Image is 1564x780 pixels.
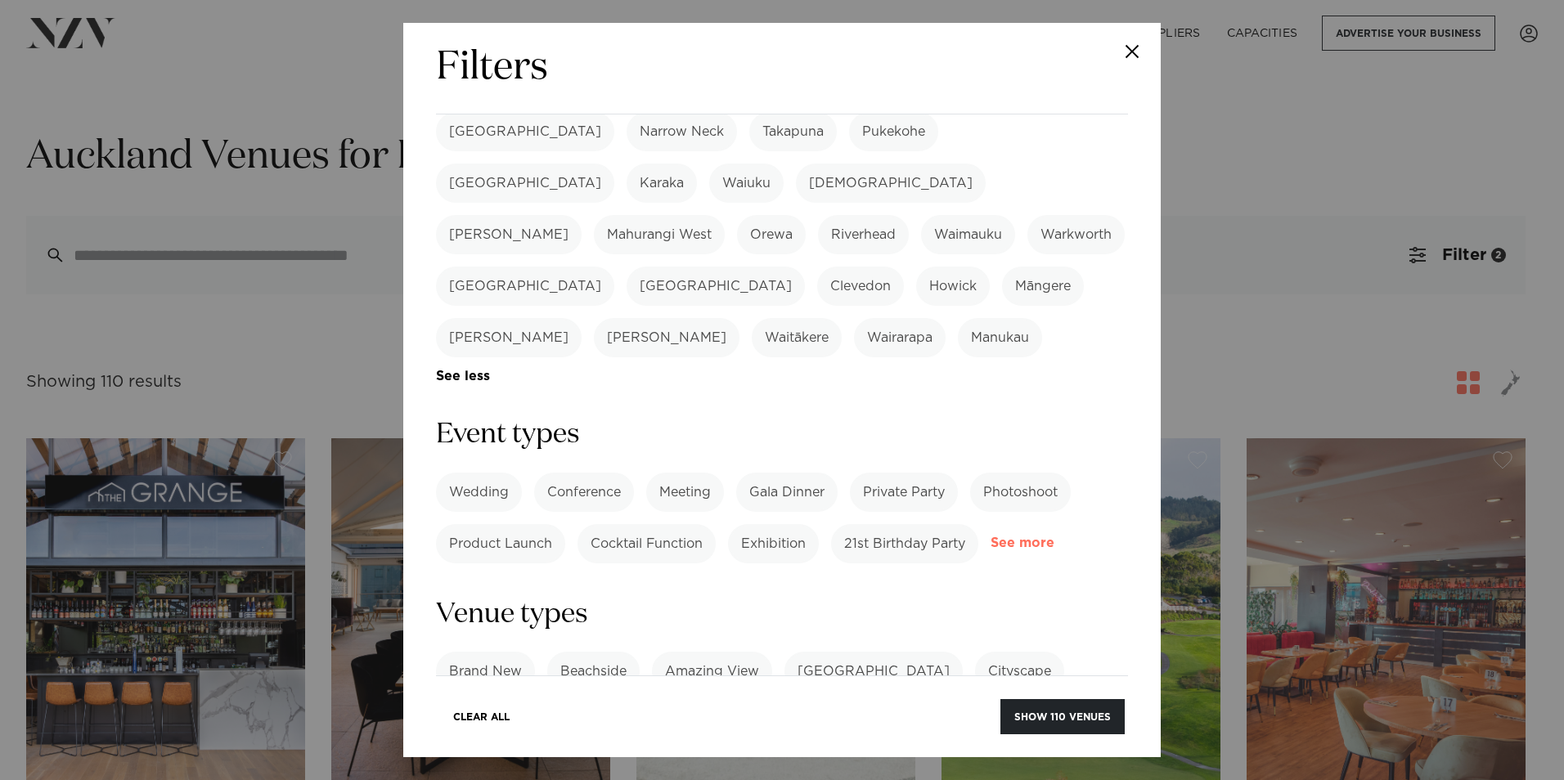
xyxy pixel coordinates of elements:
label: [PERSON_NAME] [436,215,582,254]
label: Warkworth [1027,215,1125,254]
label: Meeting [646,473,724,512]
label: Waimauku [921,215,1015,254]
label: Amazing View [652,652,772,691]
label: [DEMOGRAPHIC_DATA] [796,164,986,203]
label: Waitākere [752,318,842,357]
label: Mahurangi West [594,215,725,254]
label: Exhibition [728,524,819,563]
label: Waiuku [709,164,784,203]
button: Show 110 venues [1000,699,1125,734]
label: [GEOGRAPHIC_DATA] [436,112,614,151]
h2: Filters [436,43,548,94]
label: Māngere [1002,267,1084,306]
label: Narrow Neck [627,112,737,151]
label: Gala Dinner [736,473,838,512]
label: [GEOGRAPHIC_DATA] [627,267,805,306]
label: Clevedon [817,267,904,306]
label: Cityscape [975,652,1064,691]
label: Manukau [958,318,1042,357]
label: 21st Birthday Party [831,524,978,563]
label: Cocktail Function [578,524,716,563]
label: Karaka [627,164,697,203]
h3: Venue types [436,596,1128,633]
label: Conference [534,473,634,512]
label: [GEOGRAPHIC_DATA] [784,652,963,691]
button: Close [1103,23,1161,80]
label: Photoshoot [970,473,1071,512]
label: Product Launch [436,524,565,563]
label: [PERSON_NAME] [436,318,582,357]
label: [PERSON_NAME] [594,318,739,357]
label: Private Party [850,473,958,512]
label: Wairarapa [854,318,946,357]
label: Brand New [436,652,535,691]
button: Clear All [439,699,524,734]
label: Pukekohe [849,112,938,151]
label: Orewa [737,215,806,254]
label: Takapuna [749,112,837,151]
label: Riverhead [818,215,909,254]
label: Howick [916,267,990,306]
label: Wedding [436,473,522,512]
h3: Event types [436,416,1128,453]
label: [GEOGRAPHIC_DATA] [436,267,614,306]
label: Beachside [547,652,640,691]
label: [GEOGRAPHIC_DATA] [436,164,614,203]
